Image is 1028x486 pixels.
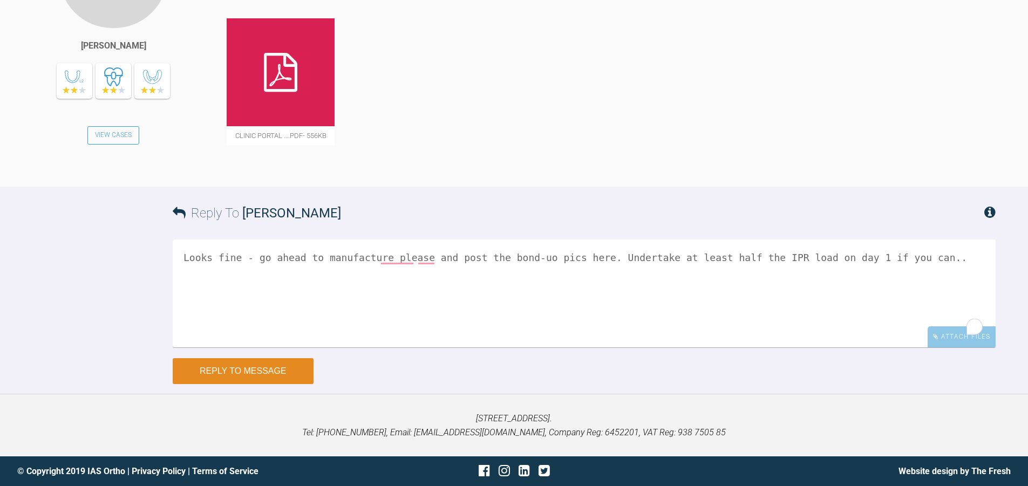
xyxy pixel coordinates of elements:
[173,203,341,223] h3: Reply To
[928,326,996,347] div: Attach Files
[227,126,335,145] span: Clinic Portal ….pdf - 556KB
[87,126,139,145] a: View Cases
[81,39,146,53] div: [PERSON_NAME]
[17,412,1011,439] p: [STREET_ADDRESS]. Tel: [PHONE_NUMBER], Email: [EMAIL_ADDRESS][DOMAIN_NAME], Company Reg: 6452201,...
[898,466,1011,476] a: Website design by The Fresh
[17,464,349,478] div: © Copyright 2019 IAS Ortho | |
[242,206,341,221] span: [PERSON_NAME]
[173,239,996,347] textarea: To enrich screen reader interactions, please activate Accessibility in Grammarly extension settings
[192,466,258,476] a: Terms of Service
[132,466,186,476] a: Privacy Policy
[173,358,314,384] button: Reply to Message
